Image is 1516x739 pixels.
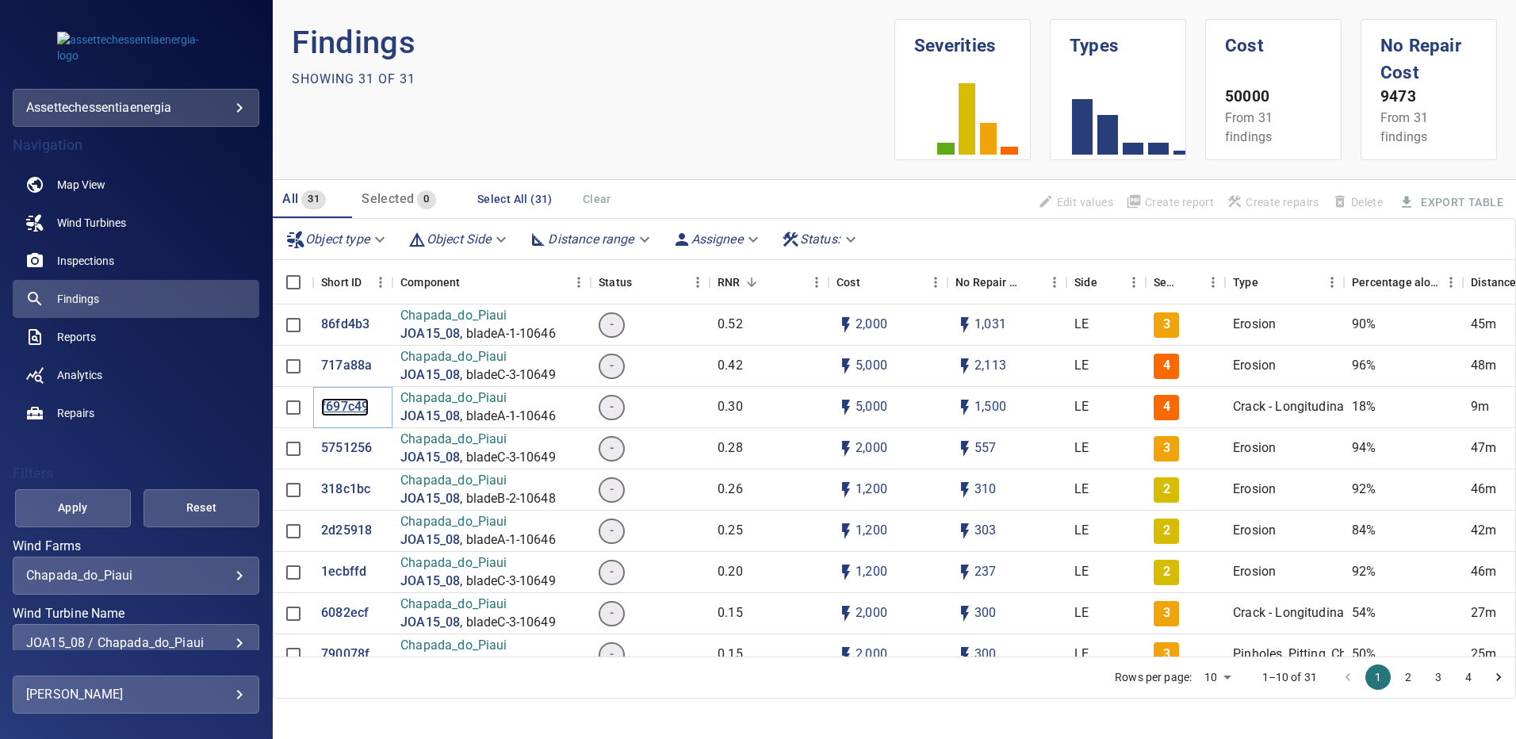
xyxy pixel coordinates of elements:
button: Menu [686,270,710,294]
div: Short ID [321,260,362,304]
button: Menu [1201,270,1225,294]
p: LE [1074,481,1089,499]
p: LE [1074,522,1089,540]
p: Chapada_do_Piaui [400,307,556,325]
p: , bladeA-1-10646 [460,325,555,343]
p: 0.42 [718,357,743,375]
p: LE [1074,398,1089,416]
p: LE [1074,357,1089,375]
p: 3 [1163,439,1170,458]
p: Findings [292,19,894,67]
p: Chapada_do_Piaui [400,595,556,614]
p: 1,200 [856,563,887,581]
em: Status : [800,232,840,247]
button: Sort [741,271,763,293]
svg: Auto cost [836,645,856,664]
svg: Auto cost [836,563,856,582]
span: Selected [362,191,414,206]
p: 1ecbffd [321,563,366,581]
p: 1,500 [974,398,1006,416]
h1: Cost [1225,20,1322,59]
div: No Repair Cost [947,260,1066,304]
span: - [600,604,623,622]
svg: Auto impact [955,481,974,500]
p: Erosion [1233,439,1276,458]
p: 96% [1352,357,1376,375]
span: - [600,481,623,499]
p: , bladeB-2-10648 [460,490,555,508]
p: 1–10 of 31 [1262,669,1318,685]
div: Percentage along [1344,260,1463,304]
p: 0.28 [718,439,743,458]
a: 6082ecf [321,604,369,622]
span: From 31 findings [1380,110,1428,144]
div: Type [1233,260,1258,304]
svg: Auto impact [955,522,974,541]
a: JOA15_08 [400,408,460,426]
a: inspections noActive [13,242,259,280]
div: Type [1225,260,1344,304]
div: Severity [1154,260,1179,304]
button: Go to page 4 [1456,664,1481,690]
span: Reset [163,498,239,518]
p: 2,113 [974,357,1006,375]
div: JOA15_08 / Chapada_do_Piaui [26,635,246,650]
svg: Auto impact [955,563,974,582]
div: Severity [1146,260,1225,304]
p: 47m [1471,439,1496,458]
p: 92% [1352,563,1376,581]
span: - [600,439,623,458]
div: Chapada_do_Piaui [26,568,246,583]
p: 5,000 [856,398,887,416]
a: JOA15_08 [400,531,460,549]
div: Wind Turbine Name [13,624,259,662]
div: Side [1066,260,1146,304]
div: Status: [775,225,866,253]
p: 0.15 [718,604,743,622]
p: 46m [1471,563,1496,581]
p: 9m [1471,398,1489,416]
p: 0.25 [718,522,743,540]
p: 3 [1163,645,1170,664]
span: Repairs [57,405,94,421]
svg: Auto cost [836,357,856,376]
a: JOA15_08 [400,449,460,467]
a: findings active [13,280,259,318]
svg: Auto cost [836,522,856,541]
svg: Auto impact [955,439,974,458]
div: Projected additional costs incurred by waiting 1 year to repair. This is a function of possible i... [955,260,1020,304]
button: Menu [805,270,829,294]
p: 92% [1352,481,1376,499]
button: Menu [369,270,392,294]
p: 46m [1471,481,1496,499]
span: Findings that are included in repair orders will not be updated [1032,189,1120,216]
span: 31 [301,190,326,209]
a: map noActive [13,166,259,204]
h1: Severities [914,20,1011,59]
button: Menu [567,270,591,294]
p: 1,200 [856,522,887,540]
button: Go to page 2 [1395,664,1421,690]
p: 790078f [321,645,369,664]
button: Sort [860,271,882,293]
a: windturbines noActive [13,204,259,242]
span: - [600,645,623,664]
p: 237 [974,563,996,581]
p: , bladeC-3-10649 [460,614,555,632]
p: Chapada_do_Piaui [400,513,556,531]
svg: Auto cost [836,481,856,500]
p: JOA15_08 [400,614,460,632]
p: 50% [1352,645,1376,664]
p: Chapada_do_Piaui [400,348,556,366]
a: JOA15_08 [400,655,460,673]
span: Map View [57,177,105,193]
p: 3 [1163,604,1170,622]
p: 303 [974,522,996,540]
p: LE [1074,604,1089,622]
p: Rows per page: [1115,669,1192,685]
p: 27m [1471,604,1496,622]
p: Chapada_do_Piaui [400,431,556,449]
a: 5751256 [321,439,372,458]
